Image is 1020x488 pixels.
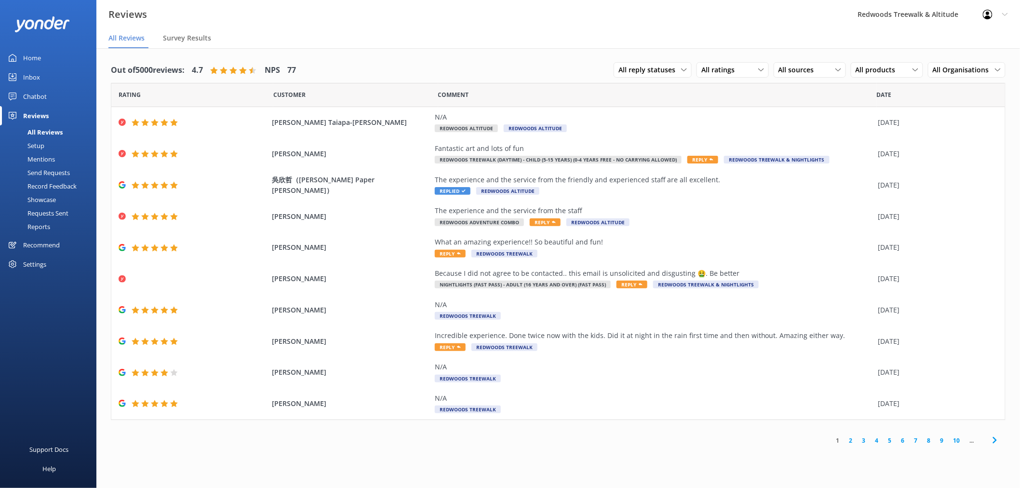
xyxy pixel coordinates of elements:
a: Setup [6,139,96,152]
span: Redwoods Treewalk (Daytime) - Child (5-15 years) (0-4 years free - no carrying allowed) [435,156,682,163]
span: Reply [687,156,718,163]
span: All Reviews [108,33,145,43]
div: All Reviews [6,125,63,139]
span: Reply [435,250,466,258]
span: Redwoods Altitude [566,218,630,226]
div: N/A [435,362,873,372]
span: Redwoods Treewalk [435,312,501,320]
div: Record Feedback [6,179,77,193]
div: [DATE] [878,305,993,315]
div: Reviews [23,106,49,125]
div: [DATE] [878,117,993,128]
div: Reports [6,220,50,233]
div: Showcase [6,193,56,206]
h4: Out of 5000 reviews: [111,64,185,77]
span: Redwoods Treewalk [435,406,501,413]
div: Fantastic art and lots of fun [435,143,873,154]
span: 吳欣哲（[PERSON_NAME] Paper [PERSON_NAME]） [272,175,430,196]
div: Because I did not agree to be contacted.. this email is unsolicited and disgusting 🤮. Be better [435,268,873,279]
a: Send Requests [6,166,96,179]
div: Home [23,48,41,68]
a: 3 [858,436,871,445]
div: [DATE] [878,273,993,284]
div: The experience and the service from the friendly and experienced staff are all excellent. [435,175,873,185]
div: [DATE] [878,211,993,222]
span: Redwoods Altitude [504,124,567,132]
span: All Organisations [933,65,995,75]
img: yonder-white-logo.png [14,16,70,32]
h3: Reviews [108,7,147,22]
div: Recommend [23,235,60,255]
div: Inbox [23,68,40,87]
a: 5 [884,436,897,445]
span: Redwoods Treewalk & Nightlights [653,281,759,288]
div: N/A [435,393,873,404]
a: 2 [845,436,858,445]
a: Reports [6,220,96,233]
div: Chatbot [23,87,47,106]
span: [PERSON_NAME] [272,398,430,409]
div: What an amazing experience!! So beautiful and fun! [435,237,873,247]
h4: 4.7 [192,64,203,77]
span: Redwoods Treewalk [471,343,537,351]
span: ... [965,436,979,445]
a: 7 [910,436,923,445]
a: 6 [897,436,910,445]
span: Redwoods Altitude [476,187,539,195]
div: N/A [435,112,873,122]
span: [PERSON_NAME] [272,273,430,284]
a: All Reviews [6,125,96,139]
span: Redwoods Treewalk & Nightlights [724,156,830,163]
span: [PERSON_NAME] [272,367,430,378]
span: All reply statuses [618,65,681,75]
div: Support Docs [30,440,69,459]
a: 10 [949,436,965,445]
div: [DATE] [878,336,993,347]
div: Settings [23,255,46,274]
div: Incredible experience. Done twice now with the kids. Did it at night in the rain first time and t... [435,330,873,341]
div: The experience and the service from the staff [435,205,873,216]
a: 1 [832,436,845,445]
span: Date [273,90,306,99]
div: [DATE] [878,180,993,190]
div: [DATE] [878,242,993,253]
span: Reply [617,281,647,288]
a: 4 [871,436,884,445]
span: [PERSON_NAME] [272,305,430,315]
span: Redwoods Adventure Combo [435,218,524,226]
a: Showcase [6,193,96,206]
span: Date [877,90,892,99]
span: Redwoods Altitude [435,124,498,132]
span: Redwoods Treewalk [471,250,537,258]
span: [PERSON_NAME] [272,336,430,347]
div: Setup [6,139,44,152]
span: Replied [435,187,470,195]
a: Requests Sent [6,206,96,220]
div: Help [42,459,56,478]
span: Date [119,90,141,99]
span: Reply [435,343,466,351]
div: Mentions [6,152,55,166]
span: [PERSON_NAME] [272,211,430,222]
div: [DATE] [878,149,993,159]
span: All ratings [701,65,740,75]
span: [PERSON_NAME] [272,242,430,253]
span: Nightlights (Fast Pass) - Adult (16 years and over) (Fast Pass) [435,281,611,288]
div: Send Requests [6,166,70,179]
h4: NPS [265,64,280,77]
span: [PERSON_NAME] Taiapa-[PERSON_NAME] [272,117,430,128]
span: Survey Results [163,33,211,43]
span: [PERSON_NAME] [272,149,430,159]
a: 8 [923,436,936,445]
div: [DATE] [878,398,993,409]
div: N/A [435,299,873,310]
div: Requests Sent [6,206,68,220]
a: Mentions [6,152,96,166]
a: 9 [936,436,949,445]
h4: 77 [287,64,296,77]
a: Record Feedback [6,179,96,193]
span: Reply [530,218,561,226]
div: [DATE] [878,367,993,378]
span: Question [438,90,469,99]
span: All products [856,65,901,75]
